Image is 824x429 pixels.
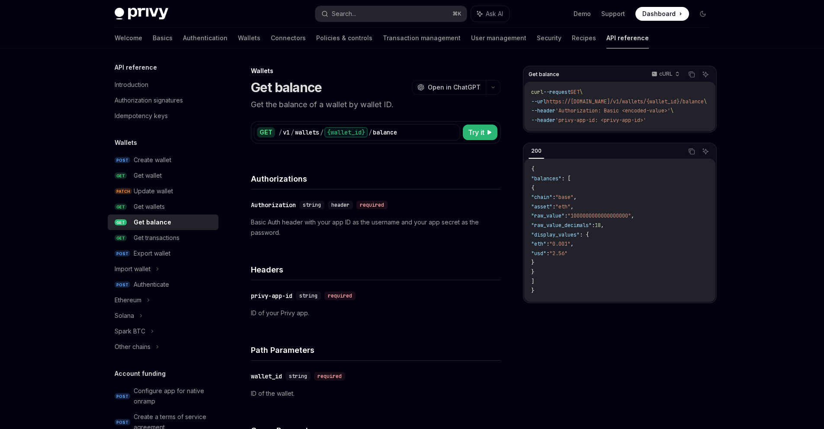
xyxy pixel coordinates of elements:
p: Basic Auth header with your app ID as the username and your app secret as the password. [251,217,500,238]
a: Welcome [115,28,142,48]
span: "eth" [555,203,571,210]
a: Demo [574,10,591,18]
span: , [571,240,574,247]
span: { [531,166,534,173]
div: balance [373,128,397,137]
a: Wallets [238,28,260,48]
a: GETGet wallet [108,168,218,183]
button: Copy the contents from the code block [686,69,697,80]
span: --url [531,98,546,105]
button: Ask AI [700,146,711,157]
span: POST [115,250,130,257]
div: v1 [283,128,290,137]
div: privy-app-id [251,291,292,300]
span: "chain" [531,194,552,201]
p: Get the balance of a wallet by wallet ID. [251,99,500,111]
span: : [ [561,175,571,182]
a: POSTCreate wallet [108,152,218,168]
span: POST [115,419,130,426]
div: {wallet_id} [324,127,368,138]
div: wallet_id [251,372,282,381]
span: 'privy-app-id: <privy-app-id>' [555,117,646,124]
a: Support [601,10,625,18]
div: Introduction [115,80,148,90]
h4: Headers [251,264,500,275]
span: Ask AI [486,10,503,18]
p: ID of your Privy app. [251,308,500,318]
div: Create wallet [134,155,171,165]
span: 18 [595,222,601,229]
div: / [369,128,372,137]
div: Get wallets [134,202,165,212]
span: PATCH [115,188,132,195]
span: } [531,269,534,275]
span: string [303,202,321,208]
span: POST [115,393,130,400]
span: GET [115,235,127,241]
span: GET [115,204,127,210]
span: string [299,292,317,299]
a: Dashboard [635,7,689,21]
h5: API reference [115,62,157,73]
span: : [552,194,555,201]
p: ID of the wallet. [251,388,500,399]
div: Configure app for native onramp [134,386,213,407]
a: Recipes [572,28,596,48]
button: Search...⌘K [315,6,467,22]
span: "raw_value" [531,212,564,219]
span: --header [531,117,555,124]
span: "2.56" [549,250,568,257]
span: ] [531,278,534,285]
span: { [531,185,534,192]
span: "base" [555,194,574,201]
a: Authentication [183,28,228,48]
div: / [279,128,282,137]
a: POSTExport wallet [108,246,218,261]
div: 200 [529,146,544,156]
h5: Wallets [115,138,137,148]
span: "asset" [531,203,552,210]
h4: Path Parameters [251,344,500,356]
span: GET [115,173,127,179]
a: Transaction management [383,28,461,48]
span: header [331,202,349,208]
div: required [324,291,356,300]
span: Dashboard [642,10,676,18]
span: ⌘ K [452,10,462,17]
span: "raw_value_decimals" [531,222,592,229]
span: \ [704,98,707,105]
a: Basics [153,28,173,48]
span: POST [115,157,130,163]
span: , [631,212,634,219]
div: required [314,372,345,381]
button: Toggle dark mode [696,7,710,21]
a: Authorization signatures [108,93,218,108]
span: Try it [468,127,484,138]
span: string [289,373,307,380]
span: , [574,194,577,201]
span: "display_values" [531,231,580,238]
h5: Account funding [115,368,166,379]
button: Ask AI [471,6,509,22]
span: GET [571,89,580,96]
button: Copy the contents from the code block [686,146,697,157]
div: Authorization [251,201,296,209]
h4: Authorizations [251,173,500,185]
a: POSTAuthenticate [108,277,218,292]
span: --header [531,107,555,114]
a: Policies & controls [316,28,372,48]
div: Get balance [134,217,171,227]
a: Connectors [271,28,306,48]
p: cURL [659,70,673,77]
span: "balances" [531,175,561,182]
span: : [546,240,549,247]
img: dark logo [115,8,168,20]
div: Export wallet [134,248,170,259]
div: Get wallet [134,170,162,181]
a: GETGet balance [108,214,218,230]
a: POSTConfigure app for native onramp [108,383,218,409]
a: GETGet transactions [108,230,218,246]
span: : [564,212,568,219]
div: / [320,128,324,137]
div: Other chains [115,342,151,352]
